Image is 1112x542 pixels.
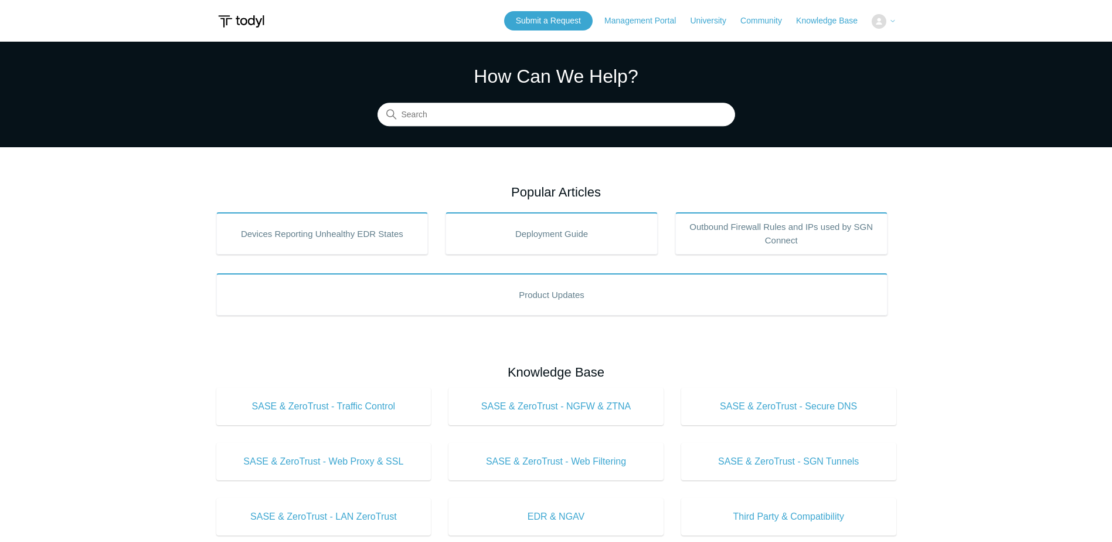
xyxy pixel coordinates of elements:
[699,399,879,414] span: SASE & ZeroTrust - Secure DNS
[216,443,431,480] a: SASE & ZeroTrust - Web Proxy & SSL
[216,363,896,382] h2: Knowledge Base
[216,273,887,316] a: Product Updates
[690,15,737,27] a: University
[234,510,414,524] span: SASE & ZeroTrust - LAN ZeroTrust
[378,62,735,90] h1: How Can We Help?
[216,498,431,536] a: SASE & ZeroTrust - LAN ZeroTrust
[378,103,735,127] input: Search
[466,510,646,524] span: EDR & NGAV
[681,443,896,480] a: SASE & ZeroTrust - SGN Tunnels
[216,11,266,32] img: Todyl Support Center Help Center home page
[216,212,429,255] a: Devices Reporting Unhealthy EDR States
[796,15,869,27] a: Knowledge Base
[740,15,794,27] a: Community
[234,399,414,414] span: SASE & ZeroTrust - Traffic Control
[681,498,896,536] a: Third Party & Compatibility
[504,11,593,31] a: Submit a Request
[604,15,688,27] a: Management Portal
[699,455,879,469] span: SASE & ZeroTrust - SGN Tunnels
[681,388,896,425] a: SASE & ZeroTrust - Secure DNS
[448,443,664,480] a: SASE & ZeroTrust - Web Filtering
[234,455,414,469] span: SASE & ZeroTrust - Web Proxy & SSL
[216,388,431,425] a: SASE & ZeroTrust - Traffic Control
[448,498,664,536] a: EDR & NGAV
[466,399,646,414] span: SASE & ZeroTrust - NGFW & ZTNA
[675,212,887,255] a: Outbound Firewall Rules and IPs used by SGN Connect
[466,455,646,469] span: SASE & ZeroTrust - Web Filtering
[446,212,658,255] a: Deployment Guide
[448,388,664,425] a: SASE & ZeroTrust - NGFW & ZTNA
[216,182,896,202] h2: Popular Articles
[699,510,879,524] span: Third Party & Compatibility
